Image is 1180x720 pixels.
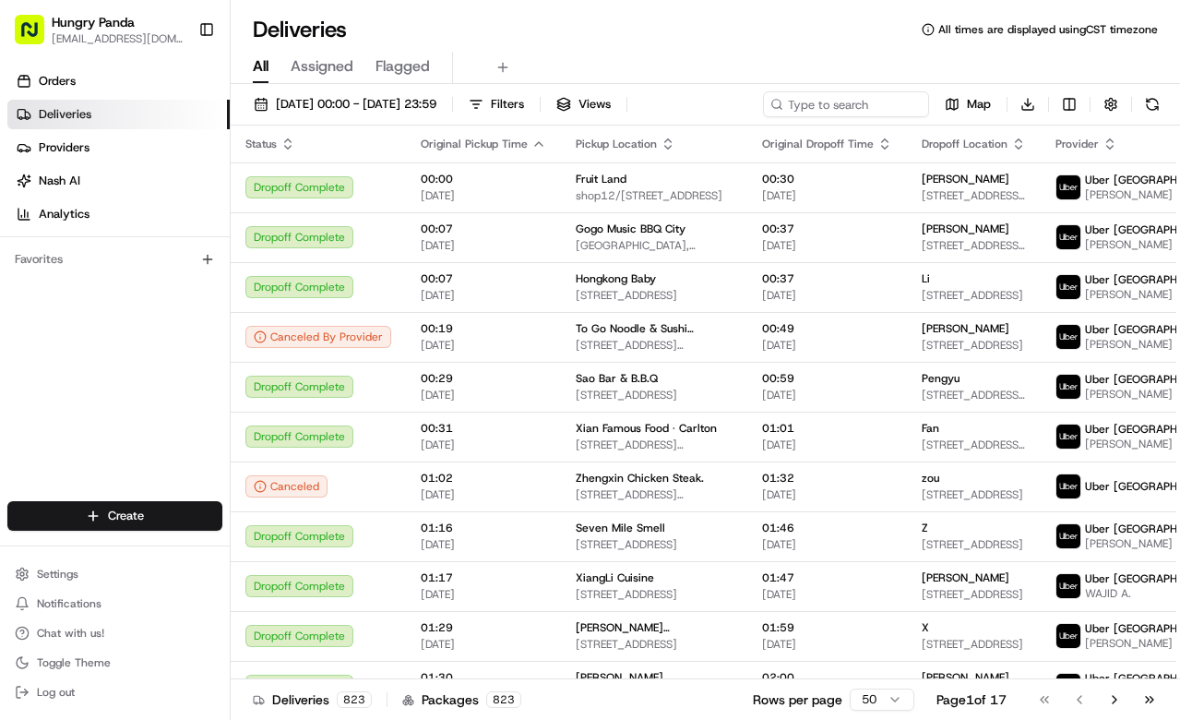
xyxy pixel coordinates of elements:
[421,637,546,652] span: [DATE]
[922,238,1026,253] span: [STREET_ADDRESS][PERSON_NAME]
[7,133,230,162] a: Providers
[576,371,658,386] span: Sao Bar & B.B.Q
[576,587,733,602] span: [STREET_ADDRESS]
[57,286,149,301] span: [PERSON_NAME]
[421,438,546,452] span: [DATE]
[576,537,733,552] span: [STREET_ADDRESS]
[18,74,336,103] p: Welcome 👋
[1056,175,1080,199] img: uber-new-logo.jpeg
[922,487,1026,502] span: [STREET_ADDRESS]
[7,100,230,129] a: Deliveries
[762,521,892,535] span: 01:46
[576,238,733,253] span: [GEOGRAPHIC_DATA], [STREET_ADDRESS]
[421,620,546,635] span: 01:29
[71,336,114,351] span: 8月15日
[1056,524,1080,548] img: uber-new-logo.jpeg
[421,137,528,151] span: Original Pickup Time
[1056,225,1080,249] img: uber-new-logo.jpeg
[7,199,230,229] a: Analytics
[762,471,892,486] span: 01:32
[762,137,874,151] span: Original Dropoff Time
[253,15,347,44] h1: Deliveries
[39,206,89,222] span: Analytics
[922,537,1026,552] span: [STREET_ADDRESS]
[753,690,842,709] p: Rows per page
[7,561,222,587] button: Settings
[1056,674,1080,698] img: uber-new-logo.jpeg
[37,413,141,431] span: Knowledge Base
[421,471,546,486] span: 01:02
[576,338,733,353] span: [STREET_ADDRESS][PERSON_NAME]
[253,690,372,709] div: Deliveries
[1056,574,1080,598] img: uber-new-logo.jpeg
[421,172,546,186] span: 00:00
[762,388,892,402] span: [DATE]
[421,271,546,286] span: 00:07
[762,587,892,602] span: [DATE]
[1056,624,1080,648] img: uber-new-logo.jpeg
[922,637,1026,652] span: [STREET_ADDRESS]
[421,388,546,402] span: [DATE]
[922,137,1007,151] span: Dropoff Location
[245,475,328,498] div: Canceled
[576,288,733,303] span: [STREET_ADDRESS]
[936,91,999,117] button: Map
[163,286,207,301] span: 8月19日
[1056,275,1080,299] img: uber-new-logo.jpeg
[762,338,892,353] span: [DATE]
[48,119,304,138] input: Clear
[421,238,546,253] span: [DATE]
[52,31,184,46] span: [EMAIL_ADDRESS][DOMAIN_NAME]
[576,487,733,502] span: [STREET_ADDRESS][PERSON_NAME]
[762,487,892,502] span: [DATE]
[184,458,223,472] span: Pylon
[52,13,135,31] button: Hungry Panda
[421,288,546,303] span: [DATE]
[153,286,160,301] span: •
[576,388,733,402] span: [STREET_ADDRESS]
[922,371,959,386] span: Pengyu
[7,650,222,676] button: Toggle Theme
[276,96,436,113] span: [DATE] 00:00 - [DATE] 23:59
[421,421,546,436] span: 00:31
[762,188,892,203] span: [DATE]
[18,18,55,55] img: Nash
[922,271,930,286] span: Li
[174,413,296,431] span: API Documentation
[576,438,733,452] span: [STREET_ADDRESS][PERSON_NAME]
[576,172,626,186] span: Fruit Land
[762,271,892,286] span: 00:37
[922,188,1026,203] span: [STREET_ADDRESS][PERSON_NAME]
[486,691,521,708] div: 823
[762,371,892,386] span: 00:59
[61,336,67,351] span: •
[936,690,1007,709] div: Page 1 of 17
[1056,425,1080,449] img: uber-new-logo.jpeg
[1056,474,1080,498] img: uber-new-logo.jpeg
[39,73,76,90] span: Orders
[39,106,91,123] span: Deliveries
[149,405,304,438] a: 💻API Documentation
[762,421,892,436] span: 01:01
[762,238,892,253] span: [DATE]
[762,670,892,685] span: 02:00
[11,405,149,438] a: 📗Knowledge Base
[1055,137,1099,151] span: Provider
[39,176,72,210] img: 1727276513143-84d647e1-66c0-4f92-a045-3c9f9f5dfd92
[253,55,268,78] span: All
[421,188,546,203] span: [DATE]
[37,626,104,641] span: Chat with us!
[421,537,546,552] span: [DATE]
[762,288,892,303] span: [DATE]
[18,240,124,255] div: Past conversations
[7,591,222,617] button: Notifications
[37,596,101,611] span: Notifications
[763,91,929,117] input: Type to search
[922,471,939,486] span: zou
[245,326,391,348] div: Canceled By Provider
[922,222,1009,236] span: [PERSON_NAME]
[18,176,52,210] img: 1736555255976-a54dd68f-1ca7-489b-9aae-adbdc363a1c4
[7,66,230,96] a: Orders
[576,421,717,436] span: Xian Famous Food · Carlton
[18,269,48,298] img: Bea Lacdao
